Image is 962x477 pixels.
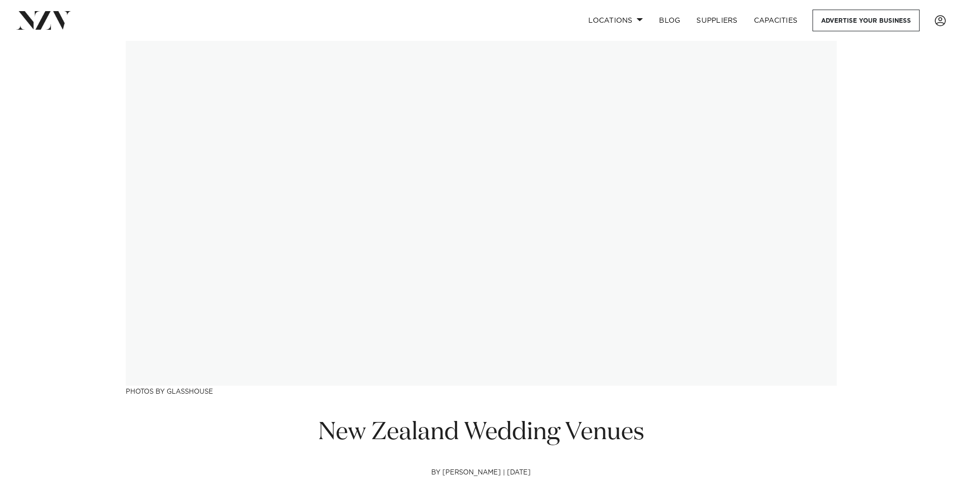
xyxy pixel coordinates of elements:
h1: New Zealand Wedding Venues [309,417,654,449]
a: Locations [580,10,651,31]
a: SUPPLIERS [688,10,745,31]
a: Advertise your business [813,10,920,31]
a: Capacities [746,10,806,31]
h3: Photos by Glasshouse [126,386,837,396]
img: nzv-logo.png [16,11,71,29]
a: BLOG [651,10,688,31]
